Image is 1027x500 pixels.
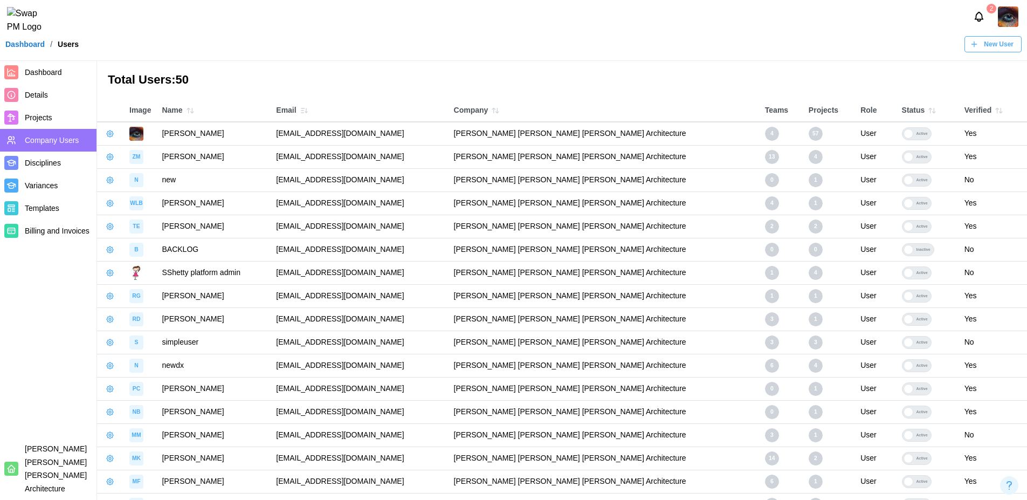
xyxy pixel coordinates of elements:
td: Yes [959,470,1027,493]
div: 1 [809,382,823,396]
div: Image [129,105,151,117]
div: 1 [809,475,823,489]
div: Verified [964,103,1022,118]
div: Inactive [913,244,934,256]
td: [EMAIL_ADDRESS][DOMAIN_NAME] [271,145,448,168]
td: [EMAIL_ADDRESS][DOMAIN_NAME] [271,122,448,145]
img: image [129,266,143,280]
div: User [860,151,891,163]
div: 6 [765,475,779,489]
div: image [129,382,143,396]
td: [PERSON_NAME] [PERSON_NAME] [PERSON_NAME] Architecture [449,215,760,238]
div: 1 [809,428,823,442]
button: New User [964,36,1022,52]
div: 1 [809,289,823,303]
div: image [129,475,143,489]
div: 1 [765,266,779,280]
div: User [860,383,891,395]
td: No [959,238,1027,261]
span: [PERSON_NAME] [PERSON_NAME] [PERSON_NAME] Architecture [25,444,87,493]
div: [PERSON_NAME] [162,476,265,488]
td: Yes [959,307,1027,331]
td: [EMAIL_ADDRESS][DOMAIN_NAME] [271,423,448,447]
td: Yes [959,191,1027,215]
img: 2Q== [998,6,1018,27]
td: [EMAIL_ADDRESS][DOMAIN_NAME] [271,168,448,191]
div: 0 [809,243,823,257]
div: Company [454,103,754,118]
div: User [860,128,891,140]
td: [EMAIL_ADDRESS][DOMAIN_NAME] [271,331,448,354]
div: 3 [765,335,779,350]
div: User [860,360,891,372]
div: [PERSON_NAME] [162,221,265,232]
div: [PERSON_NAME] [162,197,265,209]
div: User [860,476,891,488]
div: 4 [765,127,779,141]
td: [PERSON_NAME] [PERSON_NAME] [PERSON_NAME] Architecture [449,284,760,307]
td: [EMAIL_ADDRESS][DOMAIN_NAME] [271,284,448,307]
div: BACKLOG [162,244,265,256]
td: Yes [959,215,1027,238]
td: Yes [959,354,1027,377]
div: User [860,406,891,418]
div: User [860,290,891,302]
div: 6 [765,359,779,373]
div: User [860,244,891,256]
div: User [860,337,891,348]
div: Active [913,151,931,163]
div: new [162,174,265,186]
div: Users [58,40,79,48]
div: 4 [809,150,823,164]
div: Projects [809,105,850,117]
div: newdx [162,360,265,372]
div: User [860,197,891,209]
td: [PERSON_NAME] [PERSON_NAME] [PERSON_NAME] Architecture [449,238,760,261]
div: Active [913,267,931,279]
div: Role [860,105,891,117]
span: Templates [25,204,59,213]
div: / [50,40,52,48]
div: Active [913,337,931,348]
div: image [129,359,143,373]
td: Yes [959,447,1027,470]
div: 3 [765,312,779,326]
span: Company Users [25,136,79,145]
td: [EMAIL_ADDRESS][DOMAIN_NAME] [271,400,448,423]
div: Active [913,290,931,302]
div: User [860,429,891,441]
div: [PERSON_NAME] [162,429,265,441]
td: [EMAIL_ADDRESS][DOMAIN_NAME] [271,377,448,400]
div: User [860,313,891,325]
div: simpleuser [162,337,265,348]
div: [PERSON_NAME] [162,383,265,395]
div: image [129,220,143,234]
td: No [959,331,1027,354]
td: [EMAIL_ADDRESS][DOMAIN_NAME] [271,307,448,331]
td: [PERSON_NAME] [PERSON_NAME] [PERSON_NAME] Architecture [449,331,760,354]
td: [PERSON_NAME] [PERSON_NAME] [PERSON_NAME] Architecture [449,307,760,331]
span: Details [25,91,48,99]
div: 4 [765,196,779,210]
div: User [860,221,891,232]
div: 1 [809,405,823,419]
td: [PERSON_NAME] [PERSON_NAME] [PERSON_NAME] Architecture [449,122,760,145]
div: [PERSON_NAME] [162,406,265,418]
div: 57 [809,127,823,141]
div: Active [913,383,931,395]
a: Dashboard [5,40,45,48]
div: image [129,173,143,187]
div: [PERSON_NAME] [162,453,265,464]
div: 1 [809,173,823,187]
div: image [129,335,143,350]
div: 14 [765,451,779,465]
div: Email [276,103,443,118]
td: [PERSON_NAME] [PERSON_NAME] [PERSON_NAME] Architecture [449,145,760,168]
td: [EMAIL_ADDRESS][DOMAIN_NAME] [271,354,448,377]
td: [PERSON_NAME] [PERSON_NAME] [PERSON_NAME] Architecture [449,377,760,400]
td: [EMAIL_ADDRESS][DOMAIN_NAME] [271,261,448,284]
td: [PERSON_NAME] [PERSON_NAME] [PERSON_NAME] Architecture [449,354,760,377]
img: image [129,127,143,141]
td: [PERSON_NAME] [PERSON_NAME] [PERSON_NAME] Architecture [449,400,760,423]
td: [PERSON_NAME] [PERSON_NAME] [PERSON_NAME] Architecture [449,470,760,493]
